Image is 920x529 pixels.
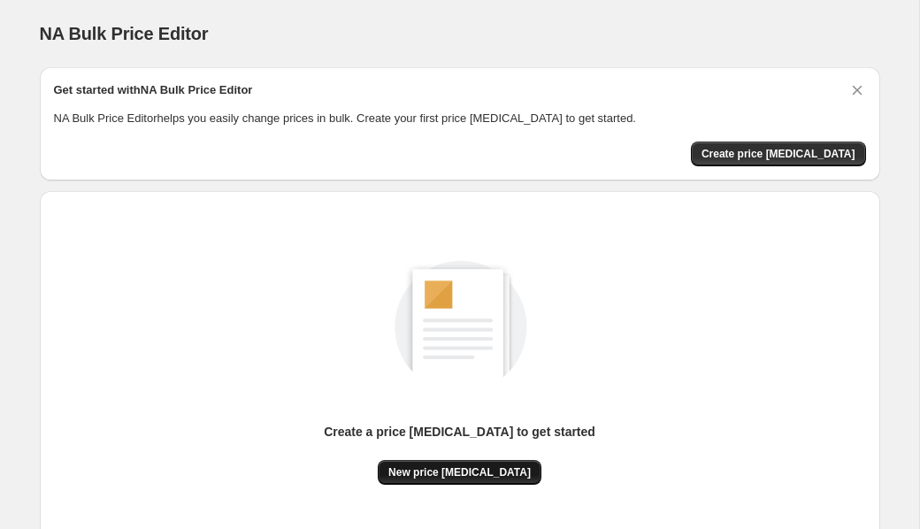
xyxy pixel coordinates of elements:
button: Dismiss card [848,81,866,99]
button: New price [MEDICAL_DATA] [378,460,541,485]
span: Create price [MEDICAL_DATA] [701,147,855,161]
button: Create price change job [691,142,866,166]
h2: Get started with NA Bulk Price Editor [54,81,253,99]
p: NA Bulk Price Editor helps you easily change prices in bulk. Create your first price [MEDICAL_DAT... [54,110,866,127]
span: New price [MEDICAL_DATA] [388,465,531,479]
span: NA Bulk Price Editor [40,24,209,43]
p: Create a price [MEDICAL_DATA] to get started [324,423,595,441]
